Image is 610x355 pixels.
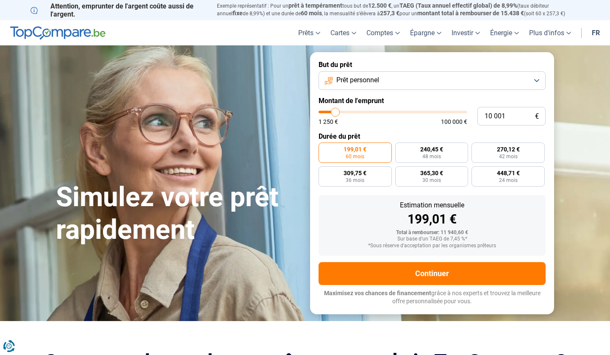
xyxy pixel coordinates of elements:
[319,119,338,125] span: 1 250 €
[325,213,539,226] div: 199,01 €
[233,10,243,17] span: fixe
[499,178,518,183] span: 24 mois
[319,132,546,140] label: Durée du prêt
[344,146,366,152] span: 199,01 €
[485,20,524,45] a: Énergie
[497,146,520,152] span: 270,12 €
[446,20,485,45] a: Investir
[30,2,207,18] p: Attention, emprunter de l'argent coûte aussi de l'argent.
[324,290,431,296] span: Maximisez vos chances de financement
[325,202,539,209] div: Estimation mensuelle
[325,230,539,236] div: Total à rembourser: 11 940,60 €
[344,170,366,176] span: 309,75 €
[497,170,520,176] span: 448,71 €
[420,146,443,152] span: 240,45 €
[325,20,361,45] a: Cartes
[325,236,539,242] div: Sur base d'un TAEG de 7,45 %*
[293,20,325,45] a: Prêts
[319,71,546,90] button: Prêt personnel
[405,20,446,45] a: Épargne
[535,113,539,120] span: €
[422,178,441,183] span: 30 mois
[325,243,539,249] div: *Sous réserve d'acceptation par les organismes prêteurs
[288,2,342,9] span: prêt à tempérament
[336,75,379,85] span: Prêt personnel
[422,154,441,159] span: 48 mois
[346,154,364,159] span: 60 mois
[346,178,364,183] span: 36 mois
[420,170,443,176] span: 365,30 €
[441,119,467,125] span: 100 000 €
[319,61,546,69] label: But du prêt
[217,2,579,17] p: Exemple représentatif : Pour un tous but de , un (taux débiteur annuel de 8,99%) et une durée de ...
[417,10,524,17] span: montant total à rembourser de 15.438 €
[319,289,546,306] p: grâce à nos experts et trouvez la meilleure offre personnalisée pour vous.
[499,154,518,159] span: 42 mois
[524,20,576,45] a: Plus d'infos
[301,10,322,17] span: 60 mois
[368,2,391,9] span: 12.500 €
[587,20,605,45] a: fr
[319,97,546,105] label: Montant de l'emprunt
[399,2,517,9] span: TAEG (Taux annuel effectif global) de 8,99%
[56,181,300,246] h1: Simulez votre prêt rapidement
[319,262,546,285] button: Continuer
[361,20,405,45] a: Comptes
[380,10,399,17] span: 257,3 €
[10,26,105,40] img: TopCompare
